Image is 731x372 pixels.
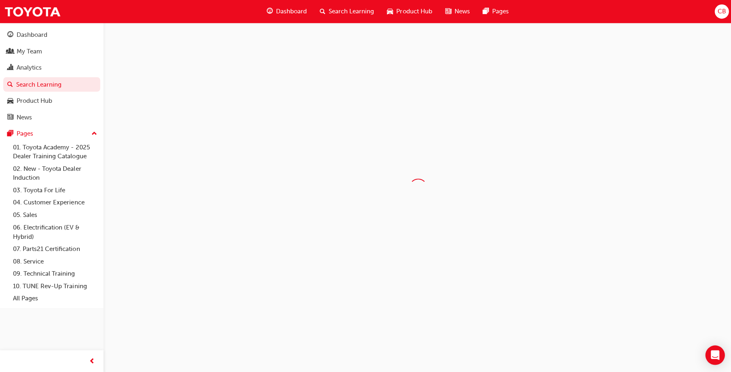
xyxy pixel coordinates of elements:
[10,184,100,196] a: 03. Toyota For Life
[3,126,100,141] button: Pages
[716,7,724,16] span: CB
[3,44,100,59] a: My Team
[328,7,373,16] span: Search Learning
[7,81,13,88] span: search-icon
[475,3,514,20] a: pages-iconPages
[10,208,100,221] a: 05. Sales
[3,93,100,108] a: Product Hub
[703,344,723,364] div: Open Intercom Messenger
[7,130,13,137] span: pages-icon
[444,6,450,17] span: news-icon
[10,141,100,162] a: 01. Toyota Academy - 2025 Dealer Training Catalogue
[482,6,488,17] span: pages-icon
[438,3,475,20] a: news-iconNews
[3,26,100,126] button: DashboardMy TeamAnalyticsSearch LearningProduct HubNews
[3,110,100,125] a: News
[3,60,100,75] a: Analytics
[10,221,100,242] a: 06. Electrification (EV & Hybrid)
[312,3,380,20] a: search-iconSearch Learning
[275,7,306,16] span: Dashboard
[17,63,42,72] div: Analytics
[4,2,61,21] img: Trak
[7,64,13,72] span: chart-icon
[10,267,100,279] a: 09. Technical Training
[10,255,100,267] a: 08. Service
[395,7,431,16] span: Product Hub
[380,3,438,20] a: car-iconProduct Hub
[10,196,100,208] a: 04. Customer Experience
[10,291,100,304] a: All Pages
[3,28,100,43] a: Dashboard
[10,279,100,292] a: 10. TUNE Rev-Up Training
[17,113,32,122] div: News
[7,32,13,39] span: guage-icon
[7,97,13,104] span: car-icon
[7,114,13,121] span: news-icon
[17,30,47,40] div: Dashboard
[259,3,312,20] a: guage-iconDashboard
[713,4,727,19] button: CB
[491,7,508,16] span: Pages
[386,6,392,17] span: car-icon
[17,129,33,138] div: Pages
[17,96,52,105] div: Product Hub
[7,48,13,55] span: people-icon
[17,47,42,56] div: My Team
[319,6,325,17] span: search-icon
[89,356,95,366] span: prev-icon
[10,162,100,184] a: 02. New - Toyota Dealer Induction
[91,128,97,139] span: up-icon
[10,242,100,255] a: 07. Parts21 Certification
[266,6,272,17] span: guage-icon
[3,77,100,92] a: Search Learning
[453,7,469,16] span: News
